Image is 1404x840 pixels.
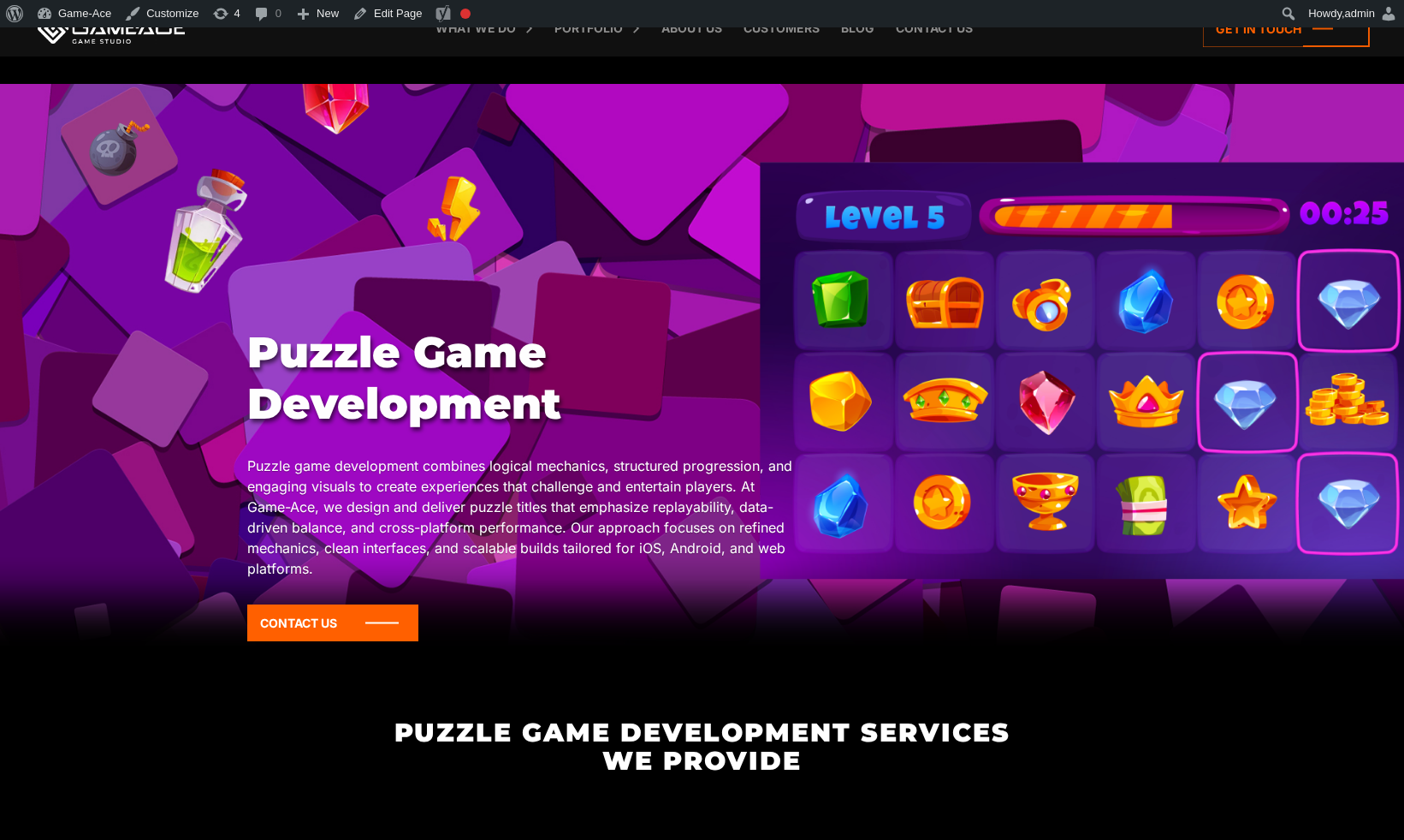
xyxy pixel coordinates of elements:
h2: Puzzle Game Development Services We Provide [246,718,1158,775]
a: Get in touch [1203,10,1370,47]
span: admin [1345,7,1375,20]
div: Focus keyphrase not set [460,9,471,19]
p: Puzzle game development combines logical mechanics, structured progression, and engaging visuals ... [247,456,793,579]
a: Contact Us [247,605,418,641]
h1: Puzzle Game Development [247,327,793,430]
